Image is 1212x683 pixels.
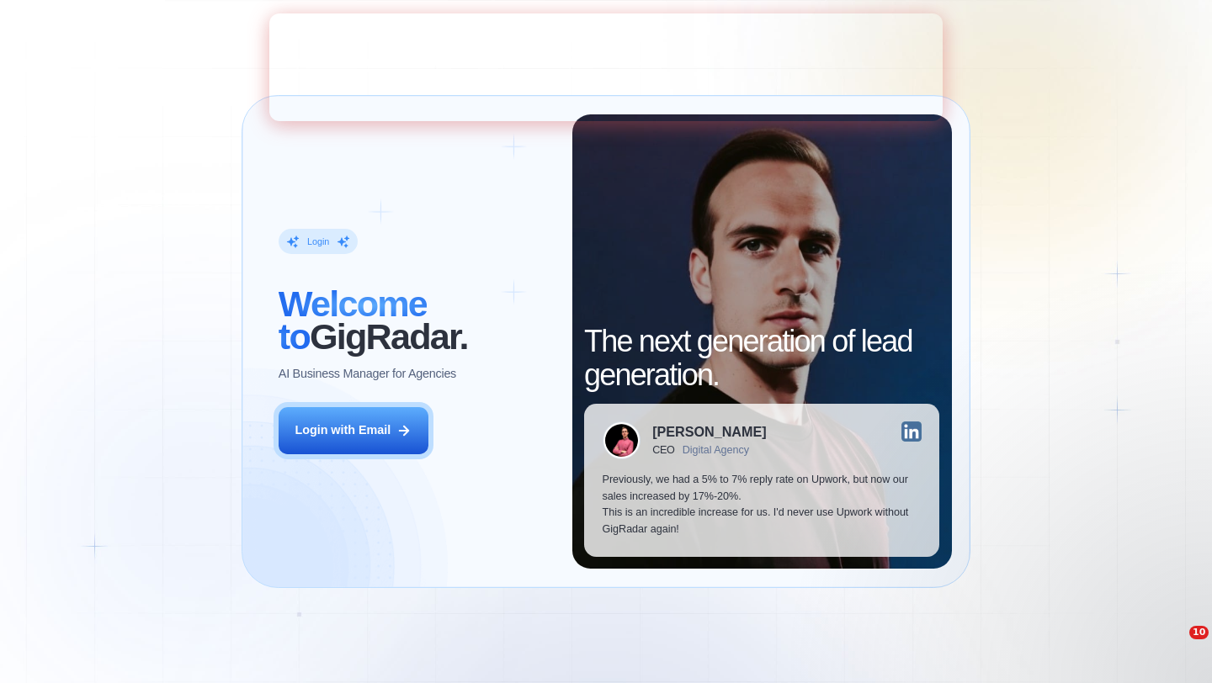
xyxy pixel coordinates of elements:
[652,425,766,438] div: [PERSON_NAME]
[269,13,943,121] iframe: Intercom live chat banner
[307,236,329,247] div: Login
[279,366,456,383] p: AI Business Manager for Agencies
[279,407,428,454] button: Login with Email
[683,444,749,456] div: Digital Agency
[295,422,391,439] div: Login with Email
[279,283,427,357] span: Welcome to
[652,444,675,456] div: CEO
[603,472,922,538] p: Previously, we had a 5% to 7% reply rate on Upwork, but now our sales increased by 17%-20%. This ...
[1155,626,1195,666] iframe: Intercom live chat
[1189,626,1209,639] span: 10
[279,288,554,354] h2: ‍ GigRadar.
[584,325,939,391] h2: The next generation of lead generation.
